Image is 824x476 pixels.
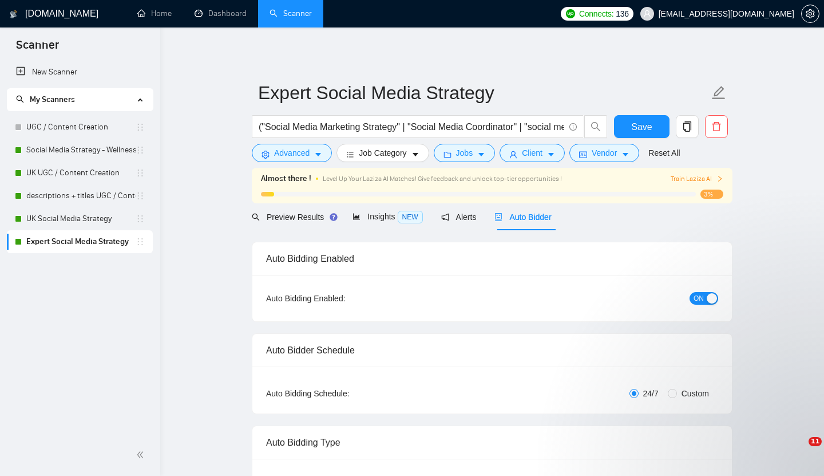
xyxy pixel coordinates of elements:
span: Scanner [7,37,68,61]
span: My Scanners [30,95,75,104]
span: Advanced [274,147,310,159]
span: Vendor [592,147,617,159]
div: Auto Bidding Type [266,426,718,459]
li: UK Social Media Strategy [7,207,153,230]
a: Social Media Strategy - Wellness Focus [26,139,136,162]
span: Alerts [441,213,477,222]
img: upwork-logo.png [566,9,575,18]
div: Auto Bidding Schedule: [266,387,417,400]
span: caret-down [621,150,629,159]
span: setting [802,9,819,18]
span: right [716,175,723,182]
span: holder [136,123,145,132]
span: setting [262,150,270,159]
span: Connects: [579,7,613,20]
iframe: Intercom live chat [785,437,813,465]
li: Social Media Strategy - Wellness Focus [7,139,153,162]
button: Save [614,115,669,138]
input: Search Freelance Jobs... [259,120,564,134]
a: dashboardDashboard [195,9,247,18]
a: Reset All [648,147,680,159]
div: Auto Bidding Enabled: [266,292,417,305]
span: folder [443,150,451,159]
a: Expert Social Media Strategy [26,230,136,253]
span: Save [631,120,652,134]
span: Preview Results [252,213,334,222]
span: user [509,150,517,159]
li: UK UGC / Content Creation [7,162,153,184]
span: Client [522,147,542,159]
span: copy [676,121,698,132]
span: Auto Bidder [494,213,551,222]
li: Expert Social Media Strategy [7,230,153,253]
span: edit [711,85,726,100]
span: Insights [352,212,422,221]
span: caret-down [314,150,322,159]
span: caret-down [477,150,485,159]
div: Auto Bidder Schedule [266,334,718,367]
span: delete [706,121,727,132]
button: barsJob Categorycaret-down [336,144,429,162]
span: holder [136,191,145,200]
button: search [584,115,607,138]
span: search [585,121,607,132]
span: 136 [616,7,628,20]
span: bars [346,150,354,159]
button: copy [676,115,699,138]
div: Tooltip anchor [328,212,339,222]
span: info-circle [569,123,577,131]
span: 11 [809,437,822,446]
span: ON [694,292,704,305]
span: Job Category [359,147,406,159]
span: holder [136,168,145,178]
li: descriptions + titles UGC / Content Creation [7,184,153,207]
span: search [252,213,260,221]
span: user [643,10,651,18]
img: logo [10,5,18,23]
span: holder [136,145,145,155]
span: caret-down [411,150,419,159]
span: My Scanners [16,95,75,104]
div: Auto Bidding Enabled [266,242,718,275]
li: New Scanner [7,61,153,84]
span: search [16,95,24,103]
input: Scanner name... [258,78,709,107]
a: descriptions + titles UGC / Content Creation [26,184,136,207]
a: setting [801,9,819,18]
span: area-chart [352,213,360,221]
button: idcardVendorcaret-down [569,144,639,162]
span: Level Up Your Laziza AI Matches! Give feedback and unlock top-tier opportunities ! [323,175,562,183]
a: New Scanner [16,61,144,84]
span: notification [441,213,449,221]
a: searchScanner [270,9,312,18]
a: UK UGC / Content Creation [26,162,136,184]
a: UK Social Media Strategy [26,207,136,230]
button: setting [801,5,819,23]
span: Almost there ! [261,172,311,185]
span: Jobs [456,147,473,159]
span: 3% [700,190,723,199]
a: UGC / Content Creation [26,116,136,139]
button: Train Laziza AI [671,174,723,184]
button: settingAdvancedcaret-down [252,144,332,162]
li: UGC / Content Creation [7,116,153,139]
span: idcard [579,150,587,159]
span: caret-down [547,150,555,159]
span: NEW [398,211,423,223]
span: robot [494,213,502,221]
button: folderJobscaret-down [434,144,496,162]
span: holder [136,214,145,223]
button: delete [705,115,728,138]
span: holder [136,237,145,246]
button: userClientcaret-down [500,144,565,162]
span: double-left [136,449,148,461]
a: homeHome [137,9,172,18]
